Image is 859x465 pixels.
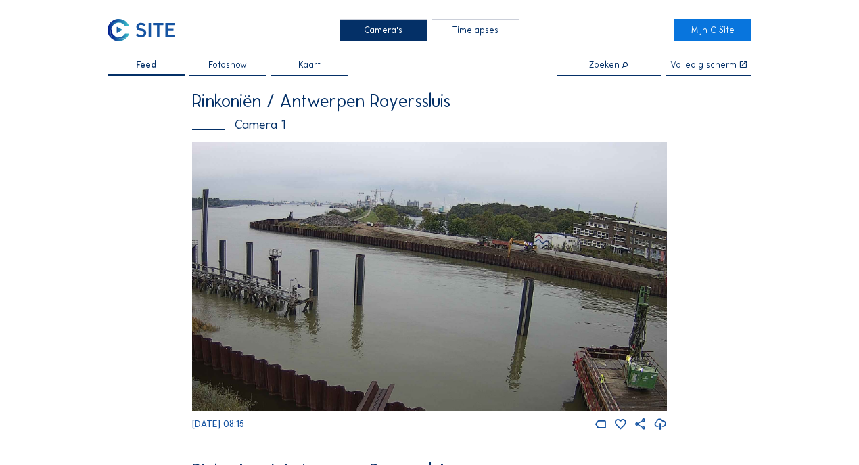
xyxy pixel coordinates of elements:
div: Camera's [340,19,427,41]
div: Volledig scherm [670,60,737,69]
img: C-SITE Logo [108,19,175,41]
div: Timelapses [432,19,519,41]
a: Mijn C-Site [674,19,751,41]
span: [DATE] 08:15 [192,418,244,430]
a: C-SITE Logo [108,19,185,41]
div: Camera 1 [192,118,667,131]
div: Rinkoniën / Antwerpen Royerssluis [192,92,667,110]
span: Fotoshow [208,60,247,69]
img: Image [192,142,667,411]
span: Feed [136,60,156,69]
span: Kaart [298,60,321,69]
